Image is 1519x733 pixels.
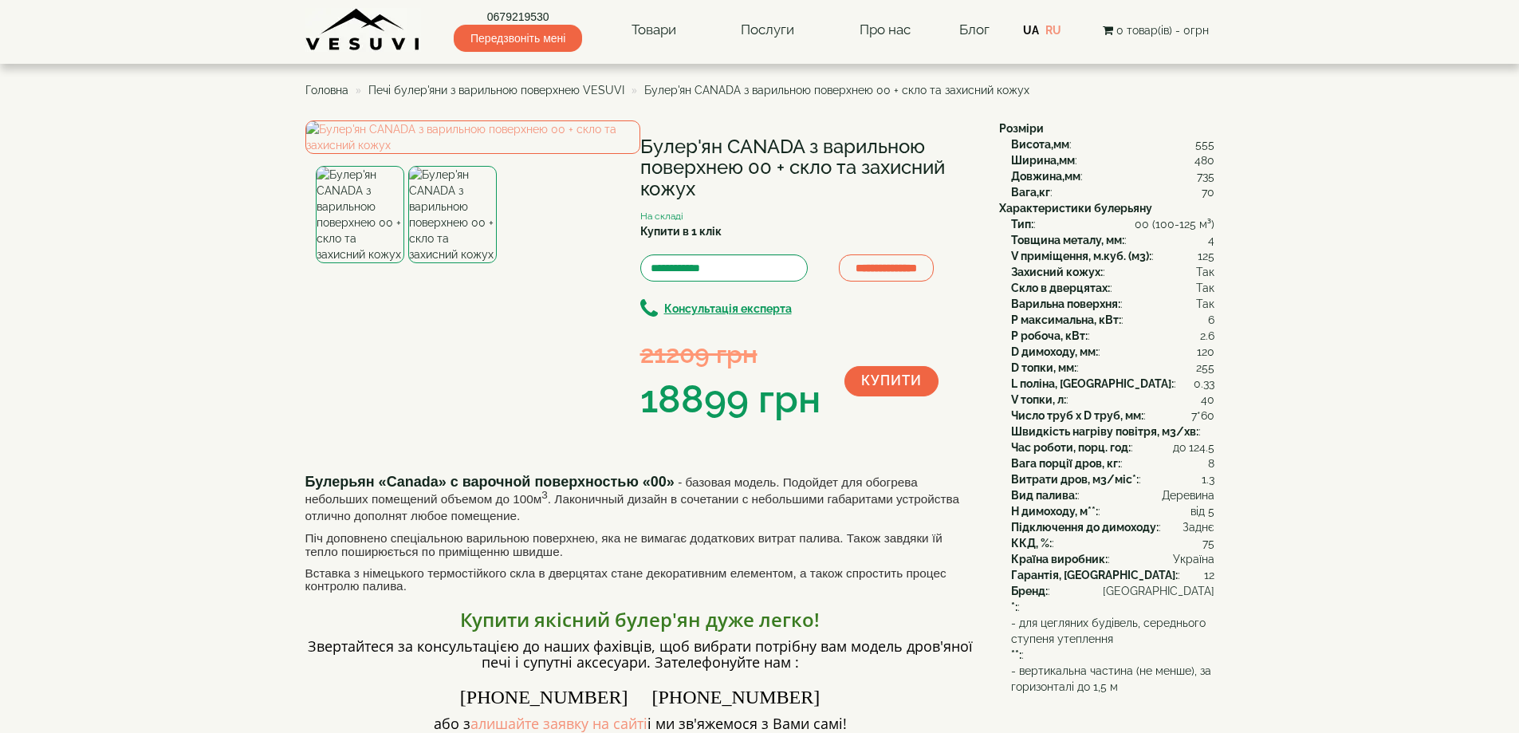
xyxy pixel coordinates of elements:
[1011,248,1214,264] div: :
[1045,24,1061,37] a: RU
[1162,487,1214,503] span: Деревина
[1011,312,1214,328] div: :
[1011,425,1198,438] b: Швидкість нагріву повітря, м3/хв:
[305,8,421,52] img: content
[1011,553,1108,566] b: Країна виробник:
[999,122,1044,135] b: Розміри
[1197,344,1214,360] span: 120
[1173,439,1199,455] span: до 12
[368,84,624,97] a: Печі булер'яни з варильною поверхнею VESUVI
[1011,377,1174,390] b: L поліна, [GEOGRAPHIC_DATA]:
[616,12,692,49] a: Товари
[1204,567,1214,583] span: 12
[1011,409,1143,422] b: Число труб x D труб, мм:
[1011,168,1214,184] div: :
[305,716,975,732] h4: або з і ми зв'яжемося з Вами самі!
[305,492,960,522] span: . Лаконичный дизайн в сочетании с небольшими габаритами устройства отлично дополнят любое помещение.
[664,302,792,315] b: Консультація експерта
[1011,551,1214,567] div: :
[1011,615,1214,663] div: :
[1011,537,1052,550] b: ККД, %:
[1011,599,1214,615] div: :
[1198,248,1214,264] span: 125
[1011,328,1214,344] div: :
[305,84,348,97] a: Головна
[1202,471,1214,487] span: 1.3
[1196,264,1214,280] span: Так
[1011,344,1214,360] div: :
[959,22,990,37] a: Блог
[1011,441,1131,454] b: Час роботи, порц. год:
[1011,505,1098,518] b: H димоходу, м**:
[1011,138,1069,151] b: Висота,мм
[1202,535,1214,551] span: 75
[1011,296,1214,312] div: :
[1194,152,1214,168] span: 480
[1183,519,1214,535] span: Заднє
[1011,184,1214,200] div: :
[1011,583,1214,599] div: :
[1011,519,1214,535] div: :
[1011,457,1120,470] b: Вага порції дров, кг:
[1011,455,1214,471] div: :
[1011,136,1214,152] div: :
[844,366,939,396] button: Купити
[1173,551,1214,567] span: Україна
[305,639,975,671] h4: Звертайтеся за консультацією до наших фахівців, щоб вибрати потрібну вам модель дров'яної печі і ...
[1011,152,1214,168] div: :
[1197,168,1214,184] span: 735
[316,166,404,263] img: Булер'ян CANADA з варильною поверхнею 00 + скло та захисний кожух
[1135,216,1214,232] span: 00 (100-125 м³)
[1208,312,1214,328] span: 6
[1196,296,1214,312] span: Так
[1202,184,1214,200] span: 70
[460,606,820,633] font: Купити якісний булер'ян дуже легко!
[1011,250,1151,262] b: V приміщення, м.куб. (м3):
[454,9,582,25] a: 0679219530
[1011,361,1076,374] b: D топки, мм:
[1011,424,1214,439] div: :
[1190,503,1214,519] span: від 5
[1194,376,1214,392] span: 0.33
[1011,170,1080,183] b: Довжина,мм
[1011,216,1214,232] div: :
[1011,218,1033,231] b: Тип:
[640,136,975,199] h1: Булер'ян CANADA з варильною поверхнею 00 + скло та захисний кожух
[1199,439,1214,455] span: 4.5
[1011,186,1050,199] b: Вага,кг
[470,714,647,733] a: алишайте заявку на сайті
[725,12,810,49] a: Послуги
[1011,282,1110,294] b: Скло в дверцятах:
[1011,663,1214,695] span: - вертикальна частина (не менше), за горизонталі до 1,5 м
[1011,393,1066,406] b: V топки, л:
[1011,313,1121,326] b: P максимальна, кВт:
[1116,24,1209,37] span: 0 товар(ів) - 0грн
[1201,392,1214,408] span: 40
[1011,232,1214,248] div: :
[305,567,975,594] p: Вставка з німецького термостійкого скла в дверцятах стане декоративним елементом, а також спрости...
[1208,232,1214,248] span: 4
[640,372,820,427] div: 18899 грн
[1011,473,1139,486] b: Витрати дров, м3/міс*:
[305,120,640,154] img: Булер'ян CANADA з варильною поверхнею 00 + скло та захисний кожух
[1011,376,1214,392] div: :
[1011,585,1048,597] b: Бренд:
[1023,24,1039,37] a: UA
[1011,298,1120,310] b: Варильна поверхня:
[1011,489,1077,502] b: Вид палива:
[1011,360,1214,376] div: :
[999,202,1152,215] b: Характеристики булерьяну
[408,166,497,263] img: Булер'ян CANADA з варильною поверхнею 00 + скло та захисний кожух
[1011,345,1098,358] b: D димоходу, мм:
[1011,154,1075,167] b: Ширина,мм
[454,25,582,52] span: Передзвоніть мені
[305,532,975,559] p: Піч доповнено спеціальною варильною поверхнею, яка не вимагає додаткових витрат палива. Також зав...
[1103,583,1214,599] span: [GEOGRAPHIC_DATA]
[644,84,1029,97] span: Булер'ян CANADA з варильною поверхнею 00 + скло та захисний кожух
[1011,280,1214,296] div: :
[1011,615,1214,647] span: - для цегляних будівель, середнього ступеня утеплення
[1098,22,1214,39] button: 0 товар(ів) - 0грн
